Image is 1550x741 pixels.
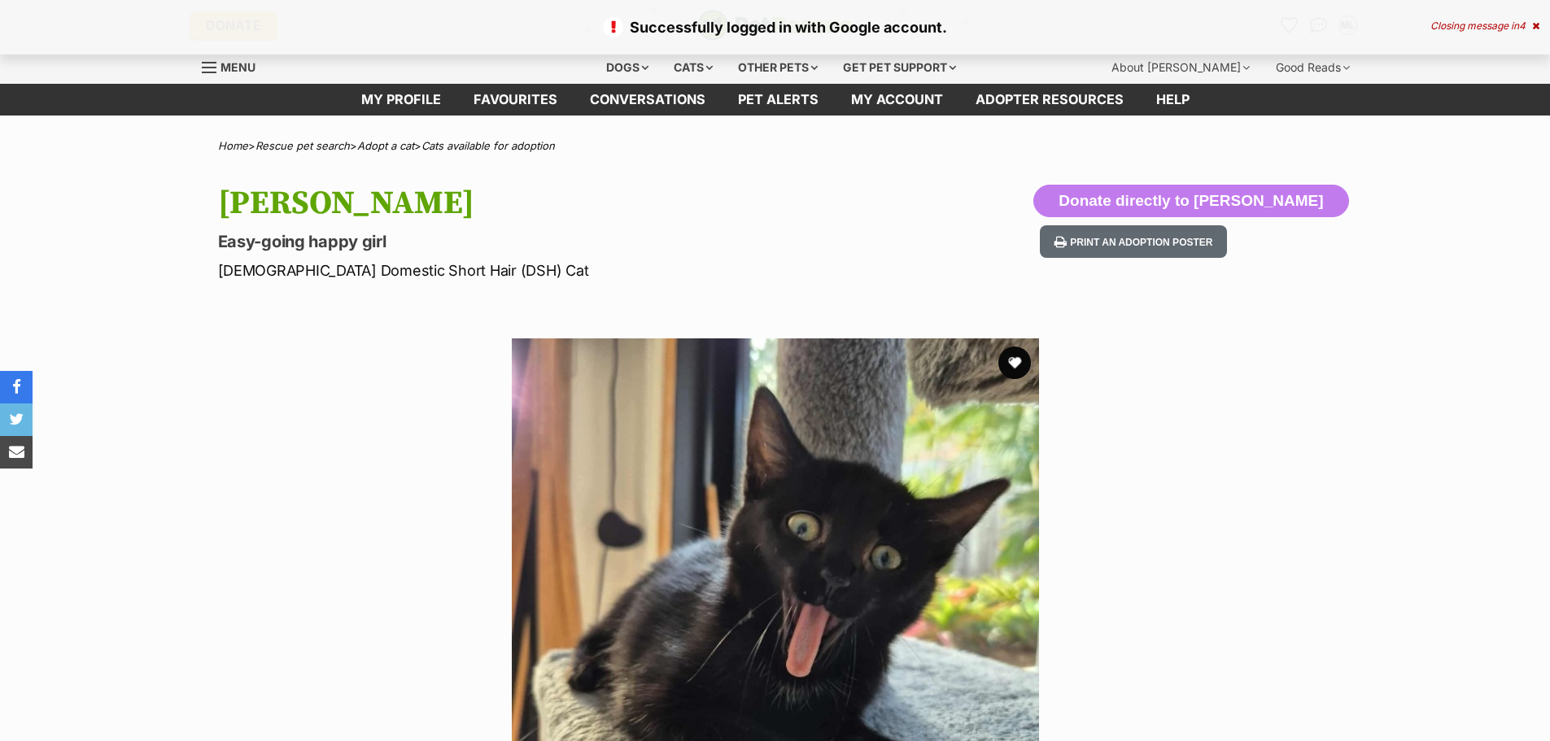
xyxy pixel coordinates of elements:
[727,51,829,84] div: Other pets
[1033,185,1348,217] button: Donate directly to [PERSON_NAME]
[959,84,1140,116] a: Adopter resources
[1430,20,1539,32] div: Closing message in
[218,259,906,281] p: [DEMOGRAPHIC_DATA] Domestic Short Hair (DSH) Cat
[1140,84,1206,116] a: Help
[595,51,660,84] div: Dogs
[202,51,267,81] a: Menu
[345,84,457,116] a: My profile
[574,84,722,116] a: conversations
[357,139,414,152] a: Adopt a cat
[457,84,574,116] a: Favourites
[662,51,724,84] div: Cats
[218,139,248,152] a: Home
[1100,51,1261,84] div: About [PERSON_NAME]
[218,230,906,253] p: Easy-going happy girl
[218,185,906,222] h1: [PERSON_NAME]
[998,347,1031,379] button: favourite
[722,84,835,116] a: Pet alerts
[832,51,967,84] div: Get pet support
[1519,20,1526,32] span: 4
[255,139,350,152] a: Rescue pet search
[220,60,255,74] span: Menu
[16,16,1534,38] p: Successfully logged in with Google account.
[1040,225,1227,259] button: Print an adoption poster
[835,84,959,116] a: My account
[1264,51,1361,84] div: Good Reads
[421,139,555,152] a: Cats available for adoption
[177,140,1373,152] div: > > >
